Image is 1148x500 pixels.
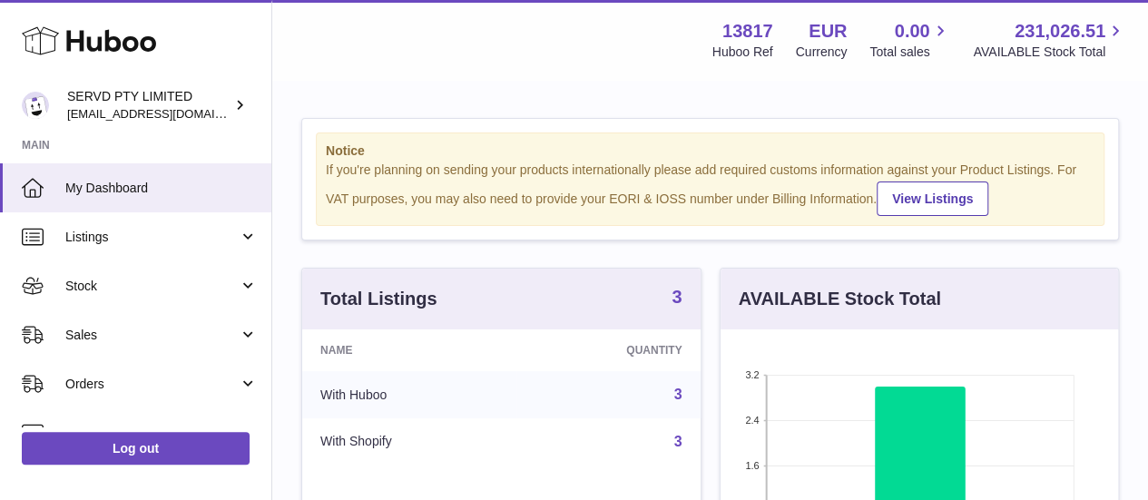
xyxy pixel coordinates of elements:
span: Total sales [869,44,950,61]
strong: 3 [672,288,682,306]
a: 231,026.51 AVAILABLE Stock Total [973,19,1126,61]
strong: Notice [326,142,1094,160]
text: 3.2 [745,369,759,380]
span: 231,026.51 [1015,19,1105,44]
span: 0.00 [895,19,930,44]
a: 3 [674,434,682,449]
a: 3 [674,387,682,402]
span: Usage [65,425,258,442]
td: With Huboo [302,371,516,418]
text: 2.4 [745,415,759,426]
strong: 13817 [722,19,773,44]
span: Stock [65,278,239,295]
td: With Shopify [302,418,516,466]
a: 3 [672,288,682,309]
img: internalAdmin-13817@internal.huboo.com [22,92,49,119]
div: Huboo Ref [712,44,773,61]
a: Log out [22,432,250,465]
strong: EUR [809,19,847,44]
span: [EMAIL_ADDRESS][DOMAIN_NAME] [67,106,267,121]
div: SERVD PTY LIMITED [67,88,231,123]
span: Orders [65,376,239,393]
a: View Listings [877,181,988,216]
span: AVAILABLE Stock Total [973,44,1126,61]
th: Quantity [516,329,700,371]
text: 1.6 [745,460,759,471]
span: Listings [65,229,239,246]
h3: Total Listings [320,287,437,311]
div: If you're planning on sending your products internationally please add required customs informati... [326,162,1094,216]
span: My Dashboard [65,180,258,197]
span: Sales [65,327,239,344]
div: Currency [796,44,848,61]
th: Name [302,329,516,371]
h3: AVAILABLE Stock Total [739,287,941,311]
a: 0.00 Total sales [869,19,950,61]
